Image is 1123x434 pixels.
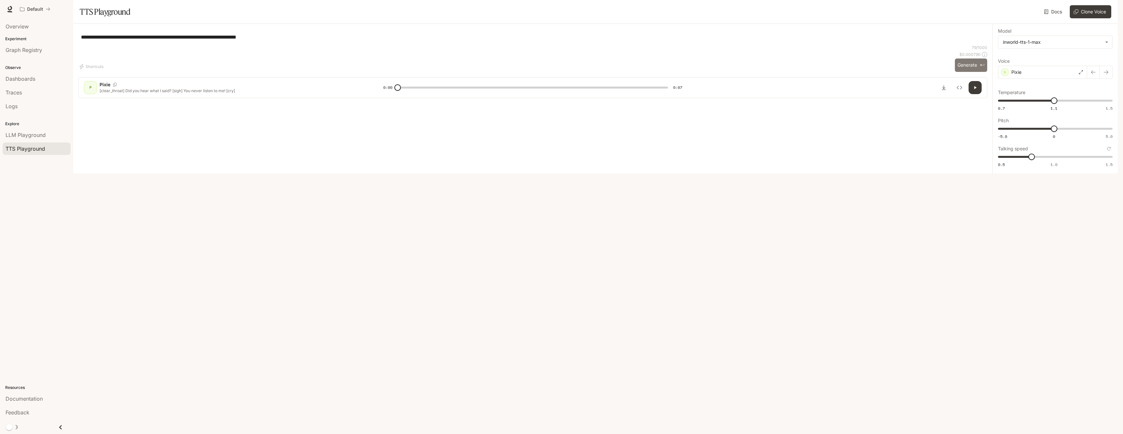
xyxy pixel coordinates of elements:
[953,81,966,94] button: Inspect
[1043,5,1065,18] a: Docs
[1070,5,1111,18] button: Clone Voice
[998,36,1112,48] div: inworld-tts-1-max
[980,63,985,67] p: ⌘⏎
[1051,162,1057,167] span: 1.0
[27,7,43,12] p: Default
[1011,69,1021,75] p: Pixie
[1051,106,1057,111] span: 1.1
[1106,134,1113,139] span: 5.0
[998,59,1010,63] p: Voice
[955,58,987,72] button: Generate⌘⏎
[383,84,392,91] span: 0:00
[959,52,981,57] p: $ 0.000790
[1106,106,1113,111] span: 1.5
[998,118,1009,123] p: Pitch
[1003,39,1102,45] div: inworld-tts-1-max
[1106,162,1113,167] span: 1.5
[998,146,1028,151] p: Talking speed
[1105,145,1113,152] button: Reset to default
[78,61,106,72] button: Shortcuts
[17,3,53,16] button: All workspaces
[998,106,1005,111] span: 0.7
[998,29,1011,33] p: Model
[80,5,130,18] h1: TTS Playground
[1053,134,1055,139] span: 0
[673,84,682,91] span: 0:07
[998,90,1025,95] p: Temperature
[100,88,368,93] p: [clear_throat] Did you hear what I said? [sigh] You never listen to me! [cry]
[998,134,1007,139] span: -5.0
[100,81,110,88] p: Pixie
[85,82,96,93] div: P
[972,45,987,50] p: 79 / 1000
[110,83,119,87] button: Copy Voice ID
[998,162,1005,167] span: 0.5
[937,81,950,94] button: Download audio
